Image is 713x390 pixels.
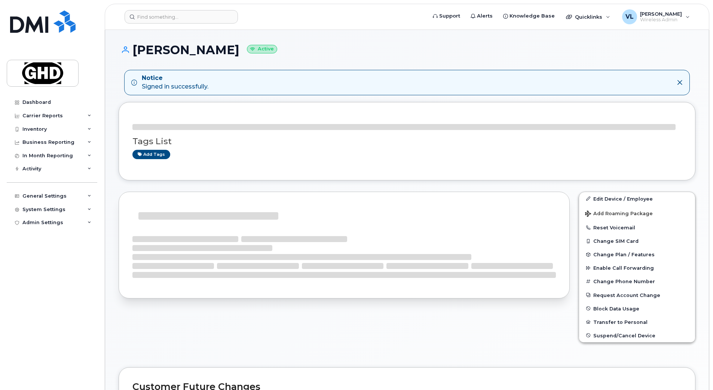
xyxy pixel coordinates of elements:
[579,205,695,221] button: Add Roaming Package
[579,221,695,234] button: Reset Voicemail
[579,234,695,248] button: Change SIM Card
[579,261,695,275] button: Enable Call Forwarding
[579,192,695,205] a: Edit Device / Employee
[585,211,653,218] span: Add Roaming Package
[593,252,655,257] span: Change Plan / Features
[579,288,695,302] button: Request Account Change
[579,302,695,315] button: Block Data Usage
[593,265,654,271] span: Enable Call Forwarding
[132,150,170,159] a: Add tags
[132,137,682,146] h3: Tags List
[579,329,695,342] button: Suspend/Cancel Device
[579,315,695,329] button: Transfer to Personal
[579,248,695,261] button: Change Plan / Features
[142,74,208,91] div: Signed in successfully.
[579,275,695,288] button: Change Phone Number
[119,43,695,56] h1: [PERSON_NAME]
[247,45,277,53] small: Active
[593,332,655,338] span: Suspend/Cancel Device
[142,74,208,83] strong: Notice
